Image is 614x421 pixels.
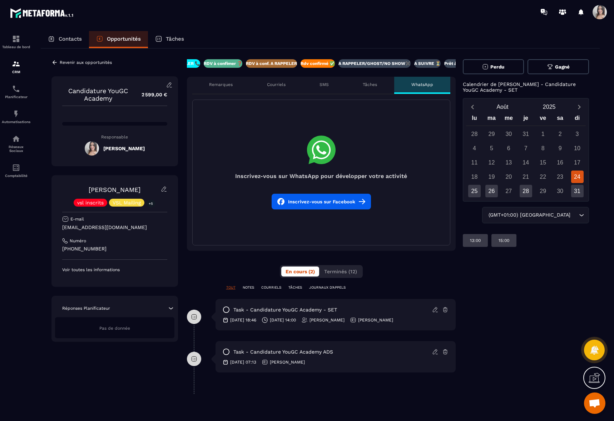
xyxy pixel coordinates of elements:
span: Gagné [555,64,570,70]
img: formation [12,60,20,68]
p: +5 [146,200,155,207]
a: schedulerschedulerPlanificateur [2,79,30,104]
div: 7 [520,142,532,154]
div: 21 [520,171,532,183]
div: 3 [571,128,584,140]
div: je [517,113,534,126]
div: 11 [468,156,481,169]
p: Responsable [62,135,167,140]
div: ma [483,113,500,126]
div: sa [551,113,569,126]
button: Terminés (12) [320,267,361,277]
div: 26 [485,185,498,197]
img: automations [12,110,20,118]
div: 28 [520,185,532,197]
div: 23 [554,171,566,183]
a: Opportunités [89,31,148,48]
div: 24 [571,171,584,183]
span: Terminés (12) [324,269,357,274]
img: formation [12,35,20,43]
h5: [PERSON_NAME] [103,146,145,151]
div: 22 [537,171,549,183]
input: Search for option [572,211,577,219]
div: 25 [468,185,481,197]
div: 15 [537,156,549,169]
p: [PERSON_NAME] [270,359,305,365]
div: 17 [571,156,584,169]
p: Candidature YouGC Academy [62,87,134,102]
p: Automatisations [2,120,30,124]
p: Opportunités [107,36,141,42]
p: [DATE] 18:46 [230,317,256,323]
img: logo [10,6,74,19]
button: Open years overlay [526,101,573,113]
a: social-networksocial-networkRéseaux Sociaux [2,129,30,158]
a: formationformationCRM [2,54,30,79]
div: 13 [502,156,515,169]
p: Numéro [70,238,86,244]
div: 14 [520,156,532,169]
button: Open months overlay [479,101,526,113]
div: Search for option [482,207,589,223]
img: accountant [12,163,20,172]
span: En cours (2) [286,269,315,274]
a: accountantaccountantComptabilité [2,158,30,183]
div: 29 [485,128,498,140]
p: Réponses Planificateur [62,305,110,311]
p: VSL Mailing [113,200,141,205]
p: Planificateur [2,95,30,99]
div: 2 [554,128,566,140]
p: RDV à confimer ❓ [204,61,242,66]
div: 30 [554,185,566,197]
p: Réseaux Sociaux [2,145,30,153]
p: [DATE] 14:00 [270,317,296,323]
p: task - Candidature YouGC Academy - SET [233,306,337,313]
span: Perdu [490,64,504,70]
div: 18 [468,171,481,183]
p: task - Candidature YouGC Academy ADS [233,349,333,355]
div: 28 [468,128,481,140]
p: [PHONE_NUMBER] [62,245,167,252]
div: 29 [537,185,549,197]
p: RDV à conf. A RAPPELER [246,61,297,66]
img: social-network [12,135,20,143]
span: (GMT+01:00) [GEOGRAPHIC_DATA] [487,211,572,219]
div: 1 [537,128,549,140]
p: 2 599,00 € [134,88,167,102]
p: Revenir aux opportunités [60,60,112,65]
p: Remarques [209,82,233,87]
h4: Inscrivez-vous sur WhatsApp pour développer votre activité [193,173,450,179]
div: 20 [502,171,515,183]
div: lu [466,113,483,126]
p: [DATE] 07:13 [230,359,256,365]
button: Gagné [528,59,589,74]
p: Courriels [267,82,286,87]
p: Comptabilité [2,174,30,178]
p: Tâches [363,82,377,87]
div: 27 [502,185,515,197]
p: A RAPPELER/GHOST/NO SHOW✖️ [338,61,411,66]
p: TOUT [226,285,236,290]
button: Perdu [463,59,524,74]
button: Next month [573,102,586,112]
div: 31 [571,185,584,197]
div: 4 [468,142,481,154]
p: Contacts [59,36,82,42]
p: WhatsApp [411,82,433,87]
p: Voir toutes les informations [62,267,167,273]
button: Inscrivez-vous sur Facebook [272,194,371,209]
p: NOTES [243,285,254,290]
a: Tâches [148,31,191,48]
p: [EMAIL_ADDRESS][DOMAIN_NAME] [62,224,167,231]
div: Calendar wrapper [466,113,586,197]
div: 16 [554,156,566,169]
div: 30 [502,128,515,140]
div: 10 [571,142,584,154]
div: 12 [485,156,498,169]
div: 6 [502,142,515,154]
div: me [500,113,517,126]
div: Calendar days [466,128,586,197]
p: Tableau de bord [2,45,30,49]
a: Contacts [41,31,89,48]
p: COURRIELS [261,285,281,290]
